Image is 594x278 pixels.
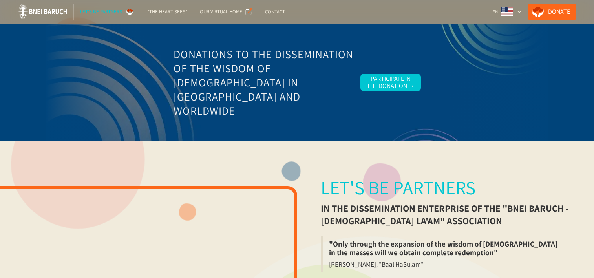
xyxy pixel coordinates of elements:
div: EN [492,8,499,16]
div: in the dissemination enterprise of the "Bnei Baruch - [DEMOGRAPHIC_DATA] La'am" association [321,202,570,227]
div: Participate in the Donation → [367,75,415,90]
div: Let's be partners [80,8,122,16]
a: Donate [528,4,576,20]
a: "The Heart Sees" [141,4,194,20]
h3: Donations to the Dissemination of the Wisdom of [DEMOGRAPHIC_DATA] in [GEOGRAPHIC_DATA] and World... [174,47,354,118]
blockquote: [PERSON_NAME], "Baal HaSulam" [321,260,430,272]
div: Contact [265,8,285,16]
div: Our Virtual Home [200,8,242,16]
blockquote: "Only through the expansion of the wisdom of [DEMOGRAPHIC_DATA] in the masses will we obtain comp... [321,236,570,260]
div: "The Heart Sees" [147,8,187,16]
a: Let's be partners [74,4,141,20]
a: Contact [259,4,291,20]
div: Let's be partners [321,177,475,199]
a: Our Virtual Home [194,4,259,20]
div: EN [489,4,525,20]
